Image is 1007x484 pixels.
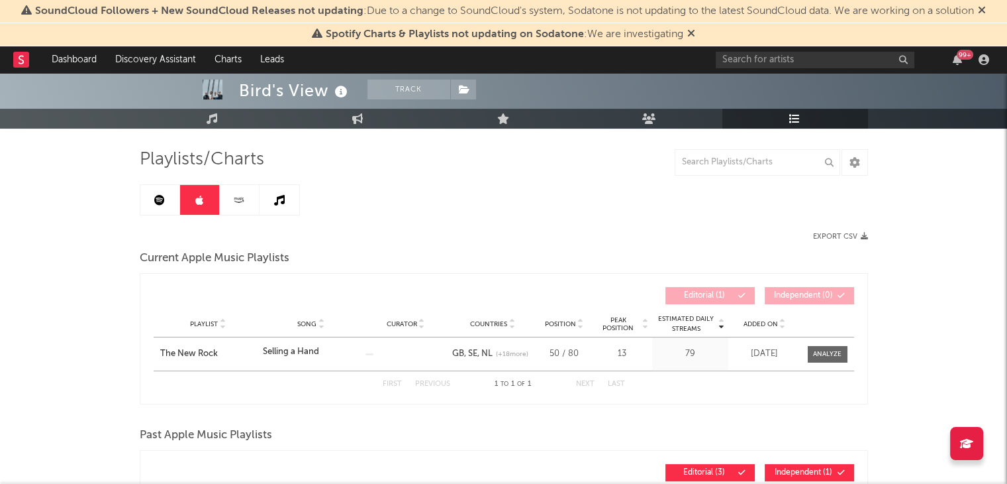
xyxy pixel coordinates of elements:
a: SE [464,349,477,358]
span: Playlists/Charts [140,152,264,168]
button: First [383,381,402,388]
button: Export CSV [813,233,868,241]
span: Peak Position [596,316,641,332]
div: 1 1 1 [477,377,550,393]
span: SoundCloud Followers + New SoundCloud Releases not updating [35,6,363,17]
span: Estimated Daily Streams [655,314,717,334]
div: 50 / 80 [540,347,589,361]
div: 99 + [957,50,973,60]
span: Dismiss [978,6,986,17]
button: Independent(1) [765,464,854,481]
a: Charts [205,46,251,73]
span: Countries [470,320,507,328]
input: Search for artists [716,52,914,68]
div: 79 [655,347,725,361]
span: Dismiss [687,29,695,40]
button: Independent(0) [765,287,854,304]
span: Editorial ( 1 ) [674,292,735,300]
span: : We are investigating [326,29,683,40]
button: Track [367,80,450,99]
button: Next [576,381,595,388]
button: Editorial(3) [665,464,755,481]
a: The New Rock [160,347,256,361]
span: Current Apple Music Playlists [140,251,289,267]
button: Last [608,381,625,388]
a: Leads [251,46,293,73]
span: Added On [743,320,778,328]
a: Dashboard [42,46,106,73]
button: Previous [415,381,450,388]
span: Editorial ( 3 ) [674,469,735,477]
span: Independent ( 0 ) [773,292,834,300]
button: Editorial(1) [665,287,755,304]
div: [DATE] [732,347,798,361]
span: Spotify Charts & Playlists not updating on Sodatone [326,29,584,40]
span: Independent ( 1 ) [773,469,834,477]
span: Curator [387,320,417,328]
span: to [501,381,508,387]
span: Position [545,320,576,328]
span: Past Apple Music Playlists [140,428,272,444]
span: (+ 18 more) [496,349,528,359]
a: GB [452,349,464,358]
span: Playlist [190,320,218,328]
div: Selling a Hand [263,345,319,359]
span: Song [297,320,316,328]
div: 13 [596,347,649,361]
a: NL [477,349,493,358]
span: of [517,381,525,387]
a: Discovery Assistant [106,46,205,73]
div: Bird's View [239,80,351,101]
input: Search Playlists/Charts [675,149,840,176]
span: : Due to a change to SoundCloud's system, Sodatone is not updating to the latest SoundCloud data.... [35,6,974,17]
button: 99+ [953,54,962,65]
